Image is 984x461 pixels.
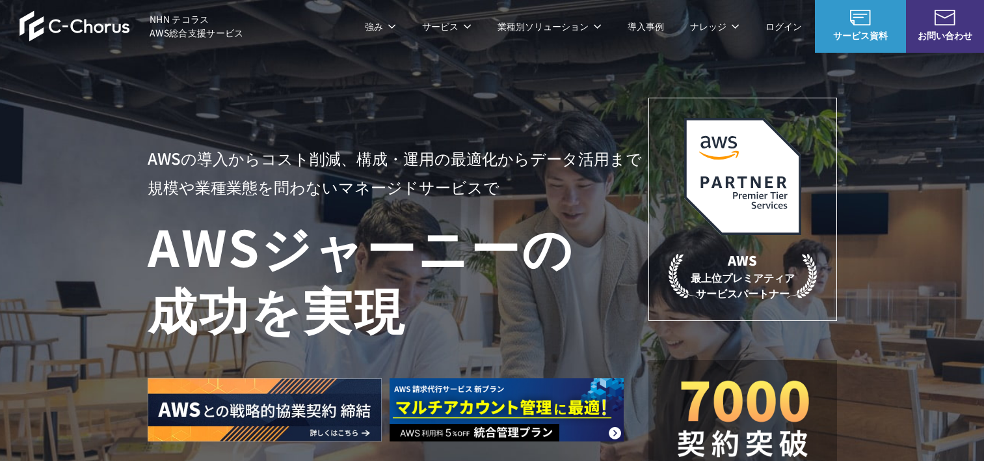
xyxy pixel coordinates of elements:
[628,20,664,33] a: 導入事例
[935,10,955,25] img: お問い合わせ
[498,20,602,33] p: 業種別ソリューション
[906,29,984,42] span: お問い合わせ
[728,251,757,270] em: AWS
[422,20,472,33] p: サービス
[148,378,382,441] img: AWSとの戦略的協業契約 締結
[684,118,801,235] img: AWSプレミアティアサービスパートナー
[669,251,817,301] p: 最上位プレミアティア サービスパートナー
[390,378,624,441] img: AWS請求代行サービス 統合管理プラン
[365,20,396,33] p: 強み
[148,144,648,201] p: AWSの導入からコスト削減、 構成・運用の最適化からデータ活用まで 規模や業種業態を問わない マネージドサービスで
[850,10,871,25] img: AWS総合支援サービス C-Chorus サービス資料
[690,20,739,33] p: ナレッジ
[150,12,244,40] span: NHN テコラス AWS総合支援サービス
[815,29,906,42] span: サービス資料
[20,10,244,42] a: AWS総合支援サービス C-Chorus NHN テコラスAWS総合支援サービス
[765,20,802,33] a: ログイン
[148,214,648,339] h1: AWS ジャーニーの 成功を実現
